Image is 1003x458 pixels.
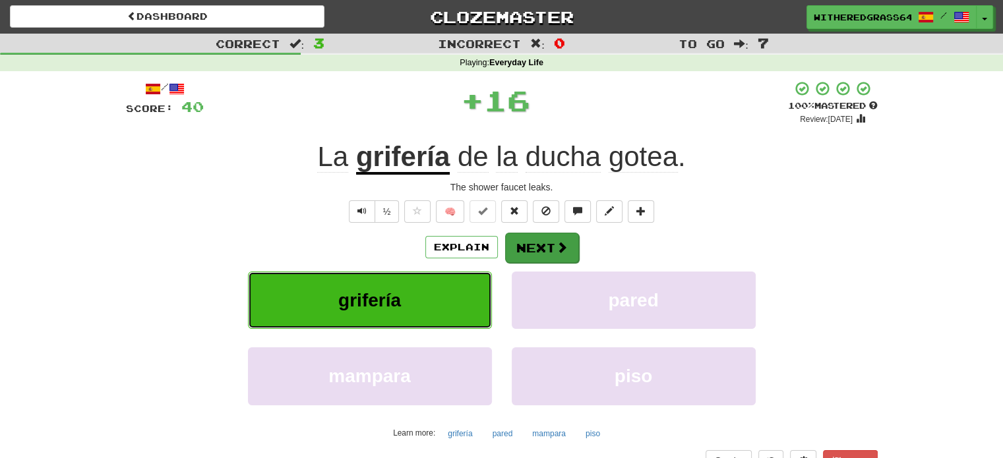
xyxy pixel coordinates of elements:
[126,181,878,194] div: The shower faucet leaks.
[126,80,204,97] div: /
[181,98,204,115] span: 40
[512,347,756,405] button: piso
[609,141,678,173] span: gotea
[438,37,521,50] span: Incorrect
[564,200,591,223] button: Discuss sentence (alt+u)
[806,5,977,29] a: WitheredGrass6488 /
[800,115,853,124] small: Review: [DATE]
[533,200,559,223] button: Ignore sentence (alt+i)
[289,38,304,49] span: :
[404,200,431,223] button: Favorite sentence (alt+f)
[126,103,173,114] span: Score:
[501,200,528,223] button: Reset to 0% Mastered (alt+r)
[313,35,324,51] span: 3
[734,38,748,49] span: :
[248,272,492,329] button: grifería
[578,424,607,444] button: piso
[615,366,653,386] span: piso
[436,200,464,223] button: 🧠
[530,38,545,49] span: :
[758,35,769,51] span: 7
[441,424,479,444] button: grifería
[338,290,401,310] span: grifería
[356,141,450,175] u: grifería
[470,200,496,223] button: Set this sentence to 100% Mastered (alt+m)
[393,428,435,438] small: Learn more:
[317,141,348,173] span: La
[10,5,324,28] a: Dashboard
[484,84,530,117] span: 16
[328,366,411,386] span: mampara
[679,37,725,50] span: To go
[512,272,756,329] button: pared
[349,200,375,223] button: Play sentence audio (ctl+space)
[216,37,280,50] span: Correct
[788,100,878,112] div: Mastered
[248,347,492,405] button: mampara
[788,100,814,111] span: 100 %
[425,236,498,258] button: Explain
[554,35,565,51] span: 0
[375,200,400,223] button: ½
[344,5,659,28] a: Clozemaster
[526,141,601,173] span: ducha
[814,11,911,23] span: WitheredGrass6488
[505,233,579,263] button: Next
[940,11,947,20] span: /
[525,424,573,444] button: mampara
[458,141,489,173] span: de
[485,424,520,444] button: pared
[461,80,484,120] span: +
[489,58,543,67] strong: Everyday Life
[496,141,518,173] span: la
[628,200,654,223] button: Add to collection (alt+a)
[596,200,623,223] button: Edit sentence (alt+d)
[608,290,658,310] span: pared
[346,200,400,223] div: Text-to-speech controls
[450,141,685,173] span: .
